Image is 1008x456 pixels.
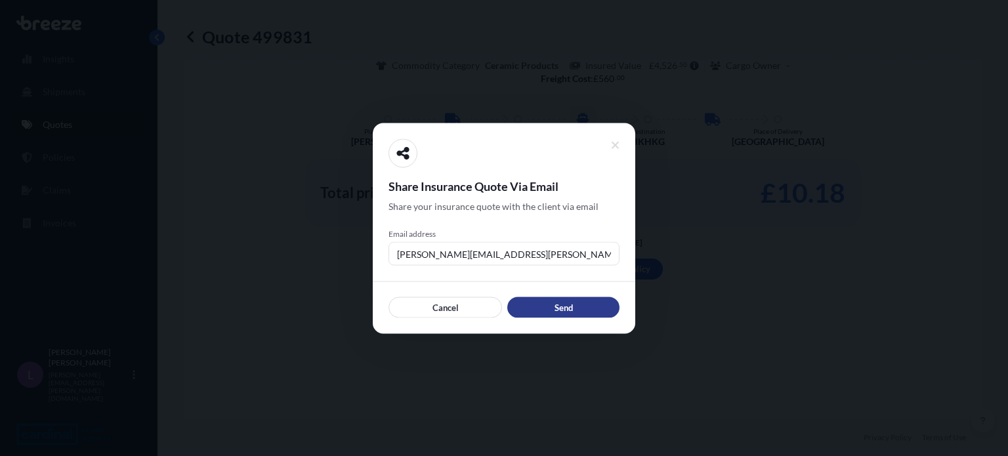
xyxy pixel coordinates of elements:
button: Send [507,297,619,318]
span: Share Insurance Quote Via Email [388,178,619,194]
button: Cancel [388,297,502,318]
p: Send [555,301,573,314]
p: Cancel [432,301,459,314]
input: example@gmail.com [388,241,619,265]
span: Email address [388,228,619,239]
span: Share your insurance quote with the client via email [388,199,598,213]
